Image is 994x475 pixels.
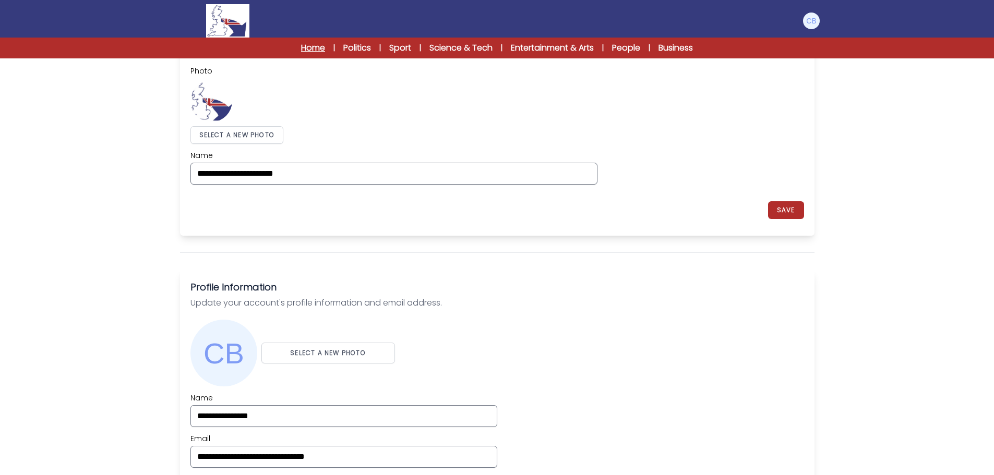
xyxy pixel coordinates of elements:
[389,42,411,54] a: Sport
[190,66,597,76] label: Photo
[649,43,650,53] span: |
[190,126,284,144] button: SELECT A NEW PHOTO
[206,4,249,38] img: Logo
[379,43,381,53] span: |
[190,320,257,386] img: Charlotte Bowler
[190,297,804,309] p: Update your account's profile information and email address.
[658,42,693,54] a: Business
[612,42,640,54] a: People
[429,42,493,54] a: Science & Tech
[333,43,335,53] span: |
[301,42,325,54] a: Home
[602,43,604,53] span: |
[511,42,594,54] a: Entertainment & Arts
[420,43,421,53] span: |
[190,433,497,444] label: Email
[261,343,395,363] button: SELECT A NEW PHOTO
[768,201,804,219] button: SAVE
[190,150,597,161] label: Name
[174,4,282,38] a: Logo
[190,393,497,403] label: Name
[190,80,232,122] img: British School of Verona
[190,280,804,295] h3: Profile Information
[803,13,820,29] img: Charlotte Bowler
[343,42,371,54] a: Politics
[501,43,502,53] span: |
